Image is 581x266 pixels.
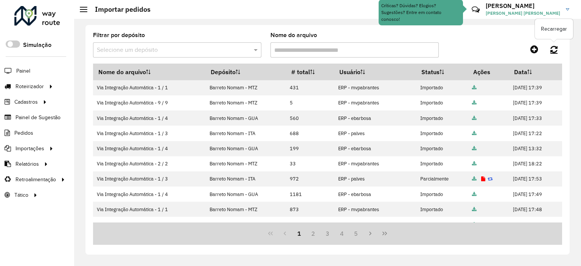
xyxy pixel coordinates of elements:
[416,141,468,156] td: Importado
[472,221,477,228] a: Arquivo completo
[286,80,334,95] td: 431
[205,187,286,202] td: Barreto Nomam - GUA
[16,114,61,121] span: Painel de Sugestão
[486,2,560,9] h3: [PERSON_NAME]
[509,171,562,187] td: [DATE] 17:53
[334,156,416,171] td: ERP - mvpabrantes
[286,156,334,171] td: 33
[472,145,477,152] a: Arquivo completo
[486,10,560,17] span: [PERSON_NAME] [PERSON_NAME]
[93,64,205,80] th: Nome do arquivo
[509,126,562,141] td: [DATE] 17:22
[286,110,334,126] td: 560
[334,110,416,126] td: ERP - ebarbosa
[472,115,477,121] a: Arquivo completo
[14,129,33,137] span: Pedidos
[286,171,334,187] td: 972
[334,126,416,141] td: ERP - palves
[205,141,286,156] td: Barreto Nomam - GUA
[93,171,205,187] td: Via Integração Automática - 1 / 3
[286,141,334,156] td: 199
[509,156,562,171] td: [DATE] 18:22
[93,156,205,171] td: Via Integração Automática - 2 / 2
[509,110,562,126] td: [DATE] 17:33
[16,145,44,152] span: Importações
[93,187,205,202] td: Via Integração Automática - 1 / 4
[509,217,562,232] td: [DATE] 17:48
[16,176,56,184] span: Retroalimentação
[16,160,39,168] span: Relatórios
[205,171,286,187] td: Barreto Nomam - ITA
[416,202,468,217] td: Importado
[416,171,468,187] td: Parcialmente
[14,191,28,199] span: Tático
[334,202,416,217] td: ERP - mvpabrantes
[16,67,30,75] span: Painel
[381,2,460,23] div: Críticas? Dúvidas? Elogios? Sugestões? Entre em contato conosco!
[306,226,320,241] button: 2
[205,110,286,126] td: Barreto Nomam - GUA
[23,40,51,50] label: Simulação
[205,202,286,217] td: Barreto Nomam - MTZ
[416,187,468,202] td: Importado
[509,80,562,95] td: [DATE] 17:39
[334,95,416,110] td: ERP - mvpabrantes
[286,202,334,217] td: 873
[270,31,317,40] label: Nome do arquivo
[93,217,205,232] td: Via Integração Automática - 9 / 9
[286,187,334,202] td: 1181
[286,126,334,141] td: 688
[205,126,286,141] td: Barreto Nomam - ITA
[334,171,416,187] td: ERP - palves
[14,98,38,106] span: Cadastros
[286,95,334,110] td: 5
[472,191,477,198] a: Arquivo completo
[509,64,562,80] th: Data
[472,100,477,106] a: Arquivo completo
[93,110,205,126] td: Via Integração Automática - 1 / 4
[286,217,334,232] td: 4
[363,226,377,241] button: Next Page
[416,217,468,232] td: Importado
[205,156,286,171] td: Barreto Nomam - MTZ
[93,126,205,141] td: Via Integração Automática - 1 / 3
[472,206,477,213] a: Arquivo completo
[509,95,562,110] td: [DATE] 17:39
[472,130,477,137] a: Arquivo completo
[205,95,286,110] td: Barreto Nomam - MTZ
[93,80,205,95] td: Via Integração Automática - 1 / 1
[535,19,573,39] div: Recarregar
[468,2,484,18] a: Contato Rápido
[292,226,306,241] button: 1
[335,226,349,241] button: 4
[334,141,416,156] td: ERP - ebarbosa
[416,126,468,141] td: Importado
[416,110,468,126] td: Importado
[468,64,509,80] th: Ações
[334,64,416,80] th: Usuário
[93,202,205,217] td: Via Integração Automática - 1 / 1
[509,202,562,217] td: [DATE] 17:48
[93,95,205,110] td: Via Integração Automática - 9 / 9
[334,217,416,232] td: ERP - mvpabrantes
[472,176,477,182] a: Arquivo completo
[416,156,468,171] td: Importado
[416,95,468,110] td: Importado
[87,5,151,14] h2: Importar pedidos
[488,176,493,182] a: Reimportar
[334,187,416,202] td: ERP - ebarbosa
[205,64,286,80] th: Depósito
[93,141,205,156] td: Via Integração Automática - 1 / 4
[509,187,562,202] td: [DATE] 17:49
[472,160,477,167] a: Arquivo completo
[286,64,334,80] th: # total
[205,217,286,232] td: Barreto Nomam - MTZ
[416,64,468,80] th: Status
[334,80,416,95] td: ERP - mvpabrantes
[320,226,335,241] button: 3
[481,176,485,182] a: Exibir log de erros
[16,82,44,90] span: Roteirizador
[205,80,286,95] td: Barreto Nomam - MTZ
[377,226,392,241] button: Last Page
[93,31,145,40] label: Filtrar por depósito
